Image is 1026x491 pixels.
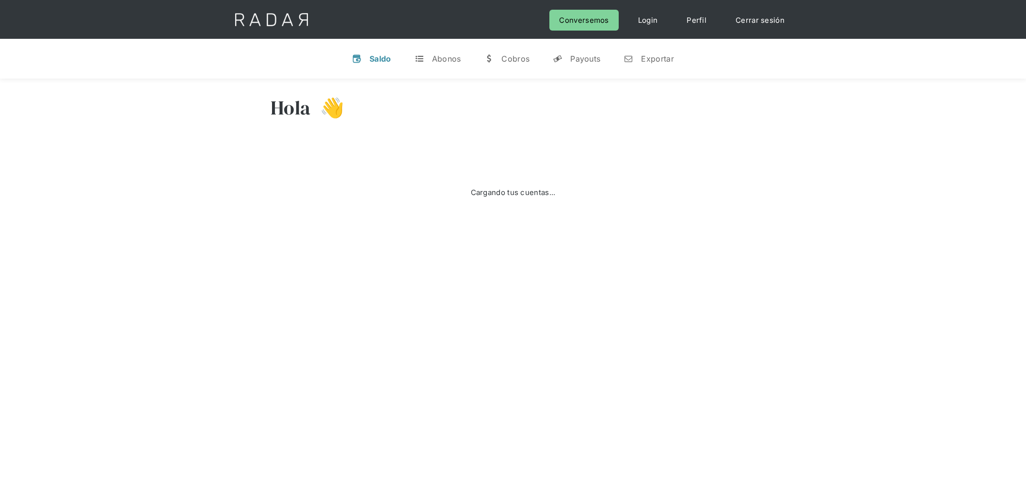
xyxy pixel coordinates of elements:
[726,10,794,31] a: Cerrar sesión
[271,96,310,120] h3: Hola
[369,54,391,64] div: Saldo
[641,54,673,64] div: Exportar
[432,54,461,64] div: Abonos
[549,10,618,31] a: Conversemos
[624,54,633,64] div: n
[471,186,556,199] div: Cargando tus cuentas...
[628,10,668,31] a: Login
[310,96,344,120] h3: 👋
[484,54,494,64] div: w
[415,54,424,64] div: t
[553,54,562,64] div: y
[677,10,716,31] a: Perfil
[570,54,600,64] div: Payouts
[352,54,362,64] div: v
[501,54,529,64] div: Cobros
